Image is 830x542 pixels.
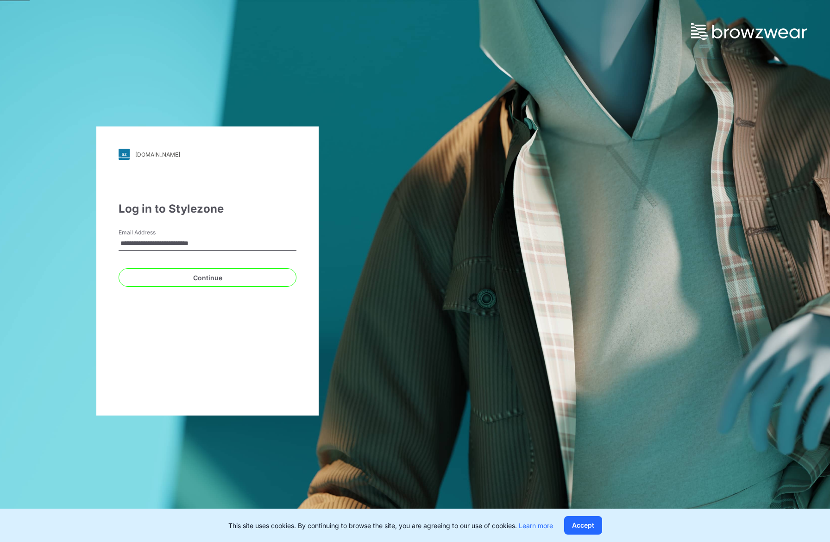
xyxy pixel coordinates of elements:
button: Continue [119,268,296,287]
div: Log in to Stylezone [119,201,296,217]
img: svg+xml;base64,PHN2ZyB3aWR0aD0iMjgiIGhlaWdodD0iMjgiIHZpZXdCb3g9IjAgMCAyOCAyOCIgZmlsbD0ibm9uZSIgeG... [119,149,130,160]
label: Email Address [119,228,183,237]
div: [DOMAIN_NAME] [135,151,180,158]
a: [DOMAIN_NAME] [119,149,296,160]
button: Accept [564,516,602,535]
img: browzwear-logo.73288ffb.svg [691,23,807,40]
p: This site uses cookies. By continuing to browse the site, you are agreeing to our use of cookies. [228,521,553,530]
a: Learn more [519,522,553,529]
